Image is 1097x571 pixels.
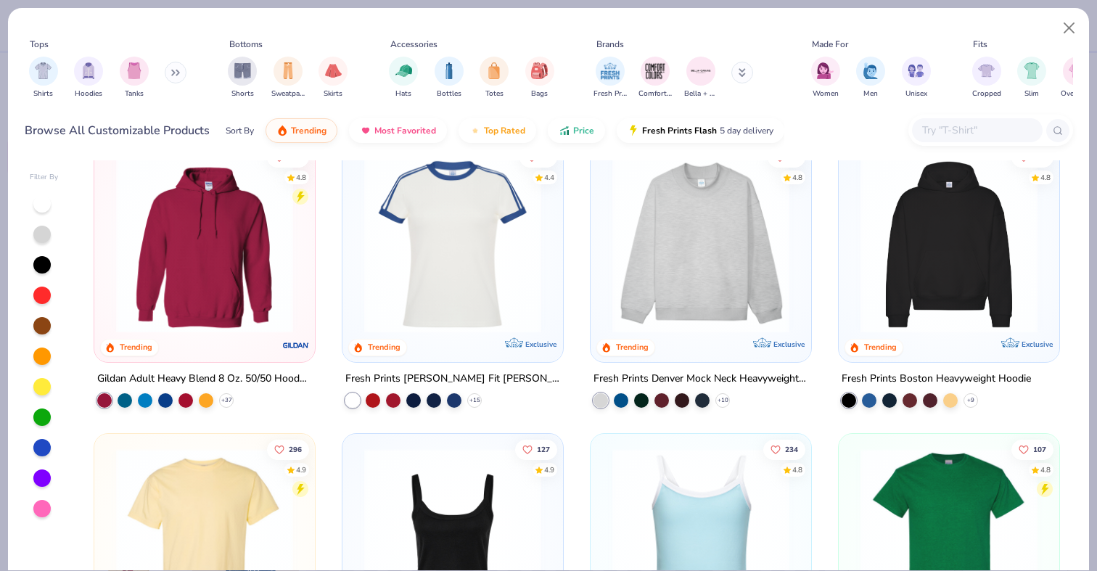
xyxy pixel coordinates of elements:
div: filter for Bags [525,57,554,99]
button: filter button [389,57,418,99]
button: filter button [684,57,718,99]
div: filter for Skirts [319,57,348,99]
div: Brands [596,38,624,51]
button: Close [1056,15,1083,42]
span: Most Favorited [374,125,436,136]
span: Shirts [33,89,53,99]
span: Sweatpants [271,89,305,99]
button: Like [519,147,557,167]
img: Sweatpants Image [280,62,296,79]
span: Women [813,89,839,99]
button: Like [268,439,310,459]
div: filter for Shirts [29,57,58,99]
div: filter for Unisex [902,57,931,99]
span: Bottles [437,89,461,99]
img: Slim Image [1024,62,1040,79]
img: 01756b78-01f6-4cc6-8d8a-3c30c1a0c8ac [109,156,300,333]
div: filter for Totes [480,57,509,99]
button: filter button [1017,57,1046,99]
button: filter button [228,57,257,99]
img: Men Image [863,62,879,79]
img: flash.gif [628,125,639,136]
span: Skirts [324,89,342,99]
span: 216 [289,153,303,160]
span: Oversized [1061,89,1093,99]
div: Browse All Customizable Products [25,122,210,139]
div: Sort By [226,124,254,137]
img: Hoodies Image [81,62,96,79]
div: Bottoms [229,38,263,51]
div: 4.4 [544,172,554,183]
button: filter button [74,57,103,99]
div: Tops [30,38,49,51]
div: 4.8 [1040,464,1051,475]
div: filter for Cropped [972,57,1001,99]
span: Exclusive [773,340,805,349]
div: Accessories [390,38,437,51]
div: filter for Hats [389,57,418,99]
span: 16 [541,153,550,160]
div: 4.8 [1040,172,1051,183]
div: 4.8 [792,464,802,475]
span: 296 [289,445,303,453]
img: Gildan logo [282,331,311,360]
span: Shorts [231,89,254,99]
div: filter for Bottles [435,57,464,99]
span: Men [863,89,878,99]
span: Unisex [905,89,927,99]
button: Like [768,147,805,167]
button: Most Favorited [349,118,447,143]
button: filter button [29,57,58,99]
button: Price [548,118,605,143]
button: filter button [271,57,305,99]
img: a90f7c54-8796-4cb2-9d6e-4e9644cfe0fe [796,156,987,333]
span: + 10 [717,396,728,405]
span: 5 day delivery [720,123,773,139]
button: Trending [266,118,337,143]
div: filter for Bella + Canvas [684,57,718,99]
span: Slim [1024,89,1039,99]
img: Tanks Image [126,62,142,79]
button: Like [763,439,805,459]
button: filter button [319,57,348,99]
input: Try "T-Shirt" [921,122,1032,139]
div: Fresh Prints Boston Heavyweight Hoodie [842,370,1031,388]
img: Cropped Image [978,62,995,79]
button: Like [515,439,557,459]
span: + 15 [469,396,480,405]
button: Top Rated [459,118,536,143]
span: Fresh Prints [593,89,627,99]
button: filter button [435,57,464,99]
img: Hats Image [395,62,412,79]
div: filter for Women [811,57,840,99]
button: Like [1011,439,1053,459]
span: Totes [485,89,504,99]
span: Exclusive [525,340,556,349]
img: 91acfc32-fd48-4d6b-bdad-a4c1a30ac3fc [853,156,1045,333]
div: filter for Slim [1017,57,1046,99]
img: Oversized Image [1069,62,1085,79]
div: 4.8 [792,172,802,183]
div: Fresh Prints [PERSON_NAME] Fit [PERSON_NAME] Shirt with Stripes [345,370,560,388]
div: filter for Shorts [228,57,257,99]
img: TopRated.gif [469,125,481,136]
div: filter for Men [856,57,885,99]
div: filter for Sweatpants [271,57,305,99]
img: Shorts Image [234,62,251,79]
img: Bottles Image [441,62,457,79]
span: Trending [291,125,326,136]
span: 234 [785,445,798,453]
span: Tanks [125,89,144,99]
button: filter button [811,57,840,99]
span: Exclusive [1021,340,1052,349]
img: 77058d13-6681-46a4-a602-40ee85a356b7 [548,156,740,333]
button: filter button [525,57,554,99]
button: filter button [856,57,885,99]
span: Bags [531,89,548,99]
div: filter for Hoodies [74,57,103,99]
span: Price [573,125,594,136]
span: 107 [1033,445,1046,453]
div: Made For [812,38,848,51]
span: 127 [537,445,550,453]
img: Women Image [817,62,834,79]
